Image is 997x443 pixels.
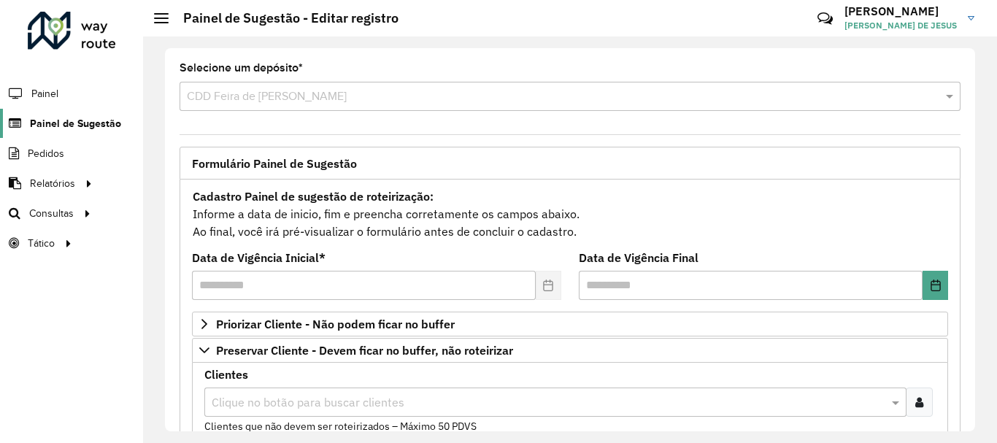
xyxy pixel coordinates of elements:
small: Clientes que não devem ser roteirizados – Máximo 50 PDVS [204,420,477,433]
span: Pedidos [28,146,64,161]
strong: Cadastro Painel de sugestão de roteirização: [193,189,434,204]
h3: [PERSON_NAME] [844,4,957,18]
label: Clientes [204,366,248,383]
span: Formulário Painel de Sugestão [192,158,357,169]
label: Selecione um depósito [180,59,303,77]
a: Preservar Cliente - Devem ficar no buffer, não roteirizar [192,338,948,363]
div: Informe a data de inicio, fim e preencha corretamente os campos abaixo. Ao final, você irá pré-vi... [192,187,948,241]
span: [PERSON_NAME] DE JESUS [844,19,957,32]
span: Tático [28,236,55,251]
a: Contato Rápido [809,3,841,34]
label: Data de Vigência Inicial [192,249,326,266]
h2: Painel de Sugestão - Editar registro [169,10,399,26]
span: Painel de Sugestão [30,116,121,131]
span: Consultas [29,206,74,221]
span: Relatórios [30,176,75,191]
a: Priorizar Cliente - Não podem ficar no buffer [192,312,948,336]
label: Data de Vigência Final [579,249,698,266]
span: Priorizar Cliente - Não podem ficar no buffer [216,318,455,330]
button: Choose Date [923,271,948,300]
span: Preservar Cliente - Devem ficar no buffer, não roteirizar [216,344,513,356]
span: Painel [31,86,58,101]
